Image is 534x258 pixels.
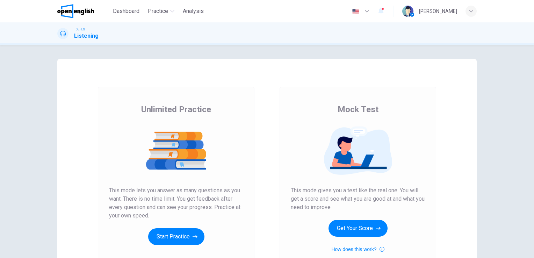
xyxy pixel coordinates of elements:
span: Dashboard [113,7,139,15]
span: Practice [148,7,168,15]
button: Analysis [180,5,207,17]
img: en [351,9,360,14]
span: Unlimited Practice [141,104,211,115]
img: OpenEnglish logo [57,4,94,18]
button: Start Practice [148,228,204,245]
span: Mock Test [338,104,378,115]
img: Profile picture [402,6,413,17]
button: Practice [145,5,177,17]
button: Dashboard [110,5,142,17]
h1: Listening [74,32,99,40]
span: TOEFL® [74,27,85,32]
div: [PERSON_NAME] [419,7,457,15]
span: This mode lets you answer as many questions as you want. There is no time limit. You get feedback... [109,186,243,220]
button: How does this work? [331,245,384,253]
button: Get Your Score [329,220,388,237]
a: OpenEnglish logo [57,4,110,18]
span: Analysis [183,7,204,15]
span: This mode gives you a test like the real one. You will get a score and see what you are good at a... [291,186,425,212]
